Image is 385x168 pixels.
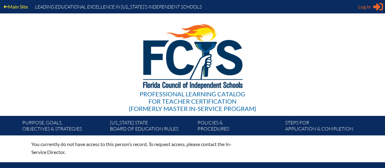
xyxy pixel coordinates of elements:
[373,2,383,12] svg: Sign in or register
[130,13,255,97] img: FCISlogo221.eps
[283,118,370,135] a: Steps forapplication & completion
[149,98,236,105] span: for Teacher Certification
[20,118,107,135] a: Purpose, goals,objectives & strategies
[126,12,259,113] a: Professional Learning Catalog for Teacher Certification(formerly Master In-service Program)
[1,2,30,11] a: Main Site
[31,140,246,156] p: You currently do not have access to this person’s record. To request access, please contact the I...
[195,118,283,135] a: Policies &Procedures
[358,3,371,10] span: Log in
[129,90,256,112] div: Professional Learning Catalog (formerly Master In-service Program)
[107,118,195,135] a: [US_STATE] StateBoard of Education rules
